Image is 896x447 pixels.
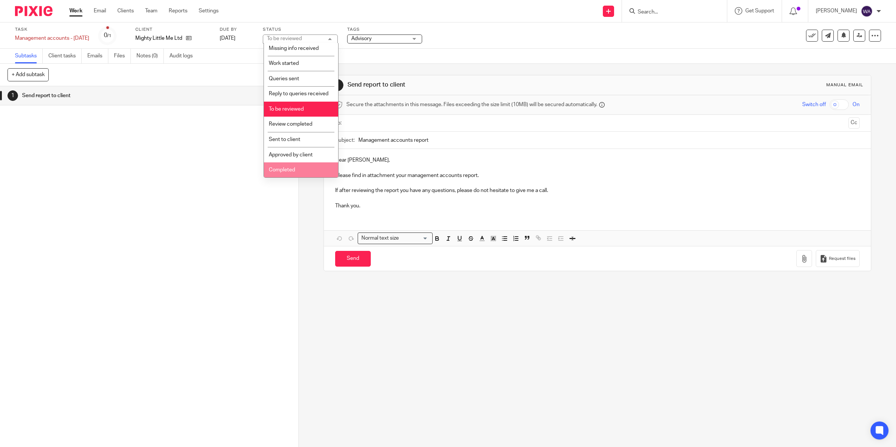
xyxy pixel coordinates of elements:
label: To: [335,119,343,127]
label: Client [135,27,210,33]
p: Please find in attachment your management accounts report. [335,172,860,179]
a: Notes (0) [136,49,164,63]
div: Search for option [358,232,433,244]
div: Management accounts - August 2025 [15,34,89,42]
p: If after reviewing the report you have any questions, please do not hesitate to give me a call. [335,187,860,194]
label: Tags [347,27,422,33]
span: Advisory [351,36,372,41]
a: Files [114,49,131,63]
span: Completed [269,167,295,172]
input: Send [335,251,371,267]
span: Normal text size [360,234,400,242]
span: To be reviewed [269,106,304,112]
a: Emails [87,49,108,63]
label: Subject: [335,136,355,144]
h1: Send report to client [348,81,613,89]
img: Pixie [15,6,52,16]
span: Get Support [745,8,774,13]
div: Manual email [826,82,863,88]
button: + Add subtask [7,68,49,81]
label: Status [263,27,338,33]
p: Mighty Little Me Ltd [135,34,182,42]
p: [PERSON_NAME] [816,7,857,15]
span: Work started [269,61,299,66]
input: Search [637,9,704,16]
a: Work [69,7,82,15]
span: Missing info received [269,46,319,51]
span: Review completed [269,121,312,127]
span: Queries sent [269,76,299,81]
span: Reply to queries received [269,91,328,96]
span: Request files [829,256,856,262]
a: Reports [169,7,187,15]
span: Secure the attachments in this message. Files exceeding the size limit (10MB) will be secured aut... [346,101,597,108]
p: Thank you. [335,202,860,210]
span: Sent to client [269,137,300,142]
small: /1 [107,34,111,38]
p: Dear [PERSON_NAME], [335,156,860,164]
span: Approved by client [269,152,313,157]
a: Team [145,7,157,15]
a: Settings [199,7,219,15]
span: On [853,101,860,108]
button: Request files [816,250,859,267]
div: To be reviewed [267,36,302,41]
label: Due by [220,27,253,33]
a: Subtasks [15,49,43,63]
span: [DATE] [220,36,235,41]
span: Switch off [802,101,826,108]
a: Client tasks [48,49,82,63]
div: 0 [104,31,111,40]
a: Audit logs [169,49,198,63]
label: Task [15,27,89,33]
a: Email [94,7,106,15]
img: svg%3E [861,5,873,17]
button: Cc [848,117,860,129]
div: 1 [7,90,18,101]
h1: Send report to client [22,90,191,101]
div: Management accounts - [DATE] [15,34,89,42]
input: Search for option [401,234,428,242]
a: Clients [117,7,134,15]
